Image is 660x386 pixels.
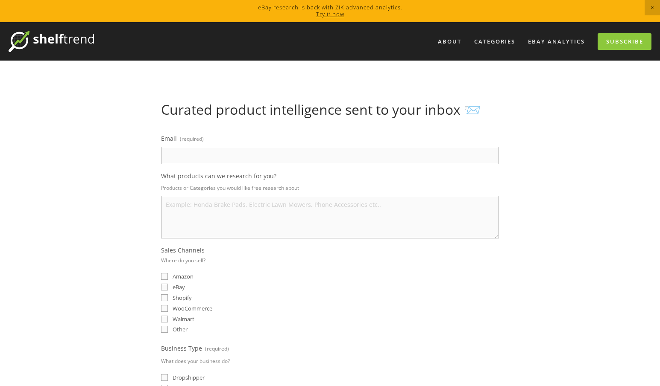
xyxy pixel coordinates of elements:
div: Categories [469,35,521,49]
span: eBay [173,283,185,291]
a: Try it now [316,10,344,18]
span: What products can we research for you? [161,172,276,180]
a: About [432,35,467,49]
p: Products or Categories you would like free research about [161,182,499,194]
span: Sales Channels [161,246,205,254]
span: Walmart [173,315,194,323]
img: ShelfTrend [9,31,94,52]
p: What does your business do? [161,355,230,367]
input: eBay [161,284,168,290]
input: WooCommerce [161,305,168,312]
input: Amazon [161,273,168,280]
span: Other [173,325,188,333]
span: Email [161,134,177,142]
p: Where do you sell? [161,254,205,267]
span: Business Type [161,344,202,352]
input: Dropshipper [161,374,168,381]
span: WooCommerce [173,305,212,312]
span: Dropshipper [173,374,205,381]
input: Other [161,326,168,333]
span: Amazon [173,273,194,280]
h1: Curated product intelligence sent to your inbox 📨 [161,102,499,118]
input: Shopify [161,294,168,301]
span: (required) [180,133,204,145]
a: Subscribe [598,33,651,50]
span: (required) [205,342,229,355]
a: eBay Analytics [522,35,590,49]
span: Shopify [173,294,192,302]
input: Walmart [161,316,168,322]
